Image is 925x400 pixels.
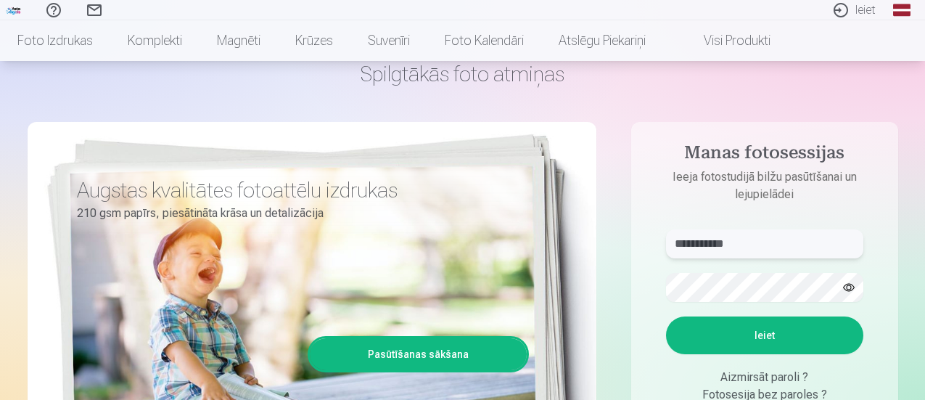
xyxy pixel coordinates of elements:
a: Foto kalendāri [427,20,541,61]
a: Komplekti [110,20,200,61]
a: Krūzes [278,20,350,61]
a: Pasūtīšanas sākšana [310,338,527,370]
h3: Augstas kvalitātes fotoattēlu izdrukas [77,177,518,203]
h1: Spilgtākās foto atmiņas [28,61,898,87]
button: Ieiet [666,317,863,354]
a: Magnēti [200,20,278,61]
a: Atslēgu piekariņi [541,20,663,61]
a: Suvenīri [350,20,427,61]
img: /fa1 [6,6,22,15]
div: Aizmirsāt paroli ? [666,369,863,386]
a: Visi produkti [663,20,788,61]
p: Ieeja fotostudijā bilžu pasūtīšanai un lejupielādei [651,168,878,203]
p: 210 gsm papīrs, piesātināta krāsa un detalizācija [77,203,518,224]
h4: Manas fotosessijas [651,142,878,168]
